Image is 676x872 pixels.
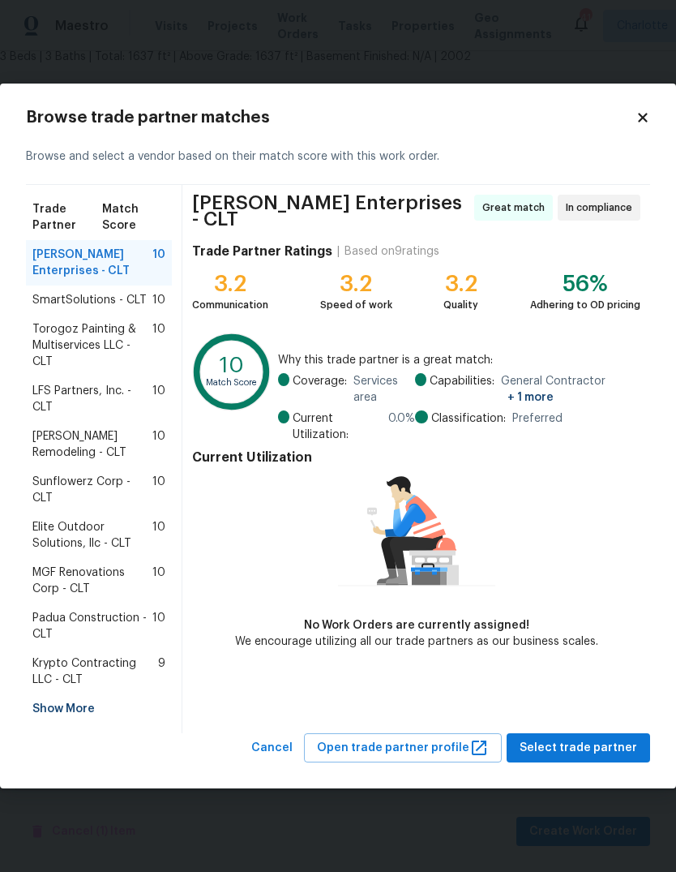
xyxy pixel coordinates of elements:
[192,276,268,292] div: 3.2
[32,428,152,461] span: [PERSON_NAME] Remodeling - CLT
[32,247,152,279] span: [PERSON_NAME] Enterprises - CLT
[32,474,152,506] span: Sunflowerz Corp - CLT
[482,200,551,216] span: Great match
[152,474,165,506] span: 10
[32,655,158,688] span: Krypto Contracting LLC - CLT
[443,276,478,292] div: 3.2
[507,392,554,403] span: + 1 more
[251,738,293,758] span: Cancel
[566,200,639,216] span: In compliance
[235,634,598,650] div: We encourage utilizing all our trade partners as our business scales.
[245,733,299,763] button: Cancel
[152,247,165,279] span: 10
[206,378,258,387] text: Match Score
[501,373,640,406] span: General Contractor
[304,733,502,763] button: Open trade partner profile
[332,243,344,260] div: |
[32,292,147,308] span: SmartSolutions - CLT
[32,610,152,642] span: Padua Construction - CLT
[32,519,152,552] span: Elite Outdoor Solutions, llc - CLT
[520,738,637,758] span: Select trade partner
[26,694,172,724] div: Show More
[192,449,640,466] h4: Current Utilization
[152,610,165,642] span: 10
[152,383,165,415] span: 10
[530,297,640,313] div: Adhering to OD pricing
[431,410,506,427] span: Classification:
[293,410,382,443] span: Current Utilization:
[512,410,563,427] span: Preferred
[507,733,650,763] button: Select trade partner
[278,352,640,368] span: Why this trade partner is a great match:
[388,410,415,443] span: 0.0 %
[32,565,152,597] span: MGF Renovations Corp - CLT
[320,276,392,292] div: 3.2
[152,565,165,597] span: 10
[158,655,165,688] span: 9
[530,276,640,292] div: 56%
[32,321,152,370] span: Torogoz Painting & Multiservices LLC - CLT
[220,354,244,376] text: 10
[192,195,469,227] span: [PERSON_NAME] Enterprises - CLT
[102,201,165,234] span: Match Score
[235,617,598,634] div: No Work Orders are currently assigned!
[430,373,494,406] span: Capabilities:
[152,428,165,461] span: 10
[353,373,415,406] span: Services area
[317,738,489,758] span: Open trade partner profile
[26,110,635,126] h2: Browse trade partner matches
[192,243,332,260] h4: Trade Partner Ratings
[152,519,165,552] span: 10
[152,321,165,370] span: 10
[152,292,165,308] span: 10
[320,297,392,313] div: Speed of work
[293,373,347,406] span: Coverage:
[32,201,102,234] span: Trade Partner
[344,243,439,260] div: Based on 9 ratings
[443,297,478,313] div: Quality
[32,383,152,415] span: LFS Partners, Inc. - CLT
[192,297,268,313] div: Communication
[26,129,650,185] div: Browse and select a vendor based on their match score with this work order.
